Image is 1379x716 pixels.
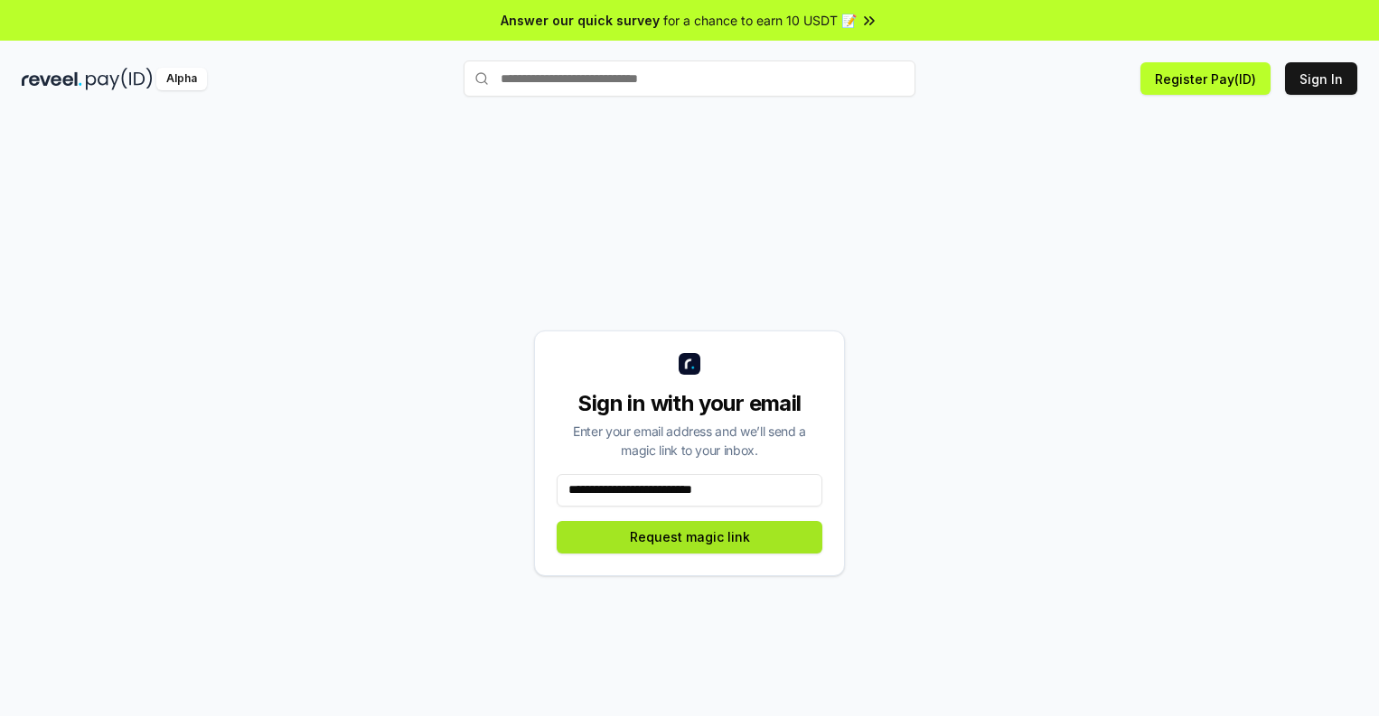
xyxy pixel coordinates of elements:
img: reveel_dark [22,68,82,90]
div: Enter your email address and we’ll send a magic link to your inbox. [557,422,822,460]
div: Sign in with your email [557,389,822,418]
button: Sign In [1285,62,1357,95]
img: logo_small [679,353,700,375]
span: for a chance to earn 10 USDT 📝 [663,11,857,30]
img: pay_id [86,68,153,90]
button: Request magic link [557,521,822,553]
span: Answer our quick survey [501,11,660,30]
div: Alpha [156,68,207,90]
button: Register Pay(ID) [1140,62,1271,95]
